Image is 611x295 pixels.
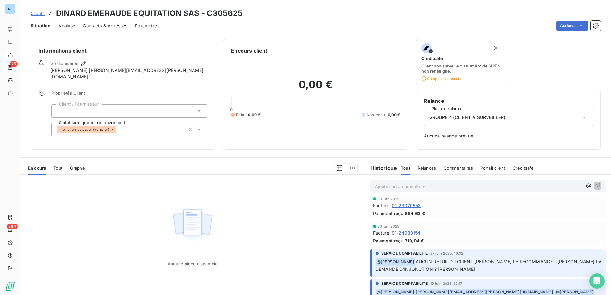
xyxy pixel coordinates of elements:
[50,61,78,66] span: Gestionnaires
[53,165,62,171] span: Tout
[381,281,428,286] span: SERVICE COMPTABILITE
[388,112,400,118] span: 0,00 €
[392,229,421,236] span: 01-24080154
[59,128,109,131] span: injonction de payer (huissier)
[5,4,15,14] div: RB
[172,206,213,245] img: Empty state
[430,282,462,285] span: 19 juin 2025, 12:17
[430,251,464,255] span: 27 juin 2025, 16:32
[248,112,261,118] span: 0,00 €
[31,10,45,17] a: Clients
[57,108,62,114] input: Ajouter une valeur
[416,39,507,85] button: CreditsafeClient non surveillé ou numéro de SIREN non renseigné.Compte déconnecté
[444,165,473,171] span: Commentaires
[28,165,46,171] span: En cours
[230,107,233,112] span: 0
[135,23,159,29] span: Paramètres
[392,202,421,209] span: 01-23070552
[83,23,127,29] span: Contacts & Adresses
[429,114,506,121] span: GROUPE 4 (CLIENT A SURVEILLER)
[424,133,593,139] span: Aucune relance prévue
[373,210,404,217] span: Paiement reçu
[236,112,245,118] span: Échu
[376,259,603,272] span: AUCUN RETUR DU CLIENT [PERSON_NAME] LE RECOMMANDE - [PERSON_NAME] LA DEMANDE D'INJONCTION ? [PERS...
[5,281,15,291] img: Logo LeanPay
[421,63,501,74] span: Client non surveillé ou numéro de SIREN non renseigné.
[373,202,390,209] span: Facture :
[405,237,424,244] span: 719,04 €
[405,210,425,217] span: 884,62 €
[58,23,75,29] span: Analyse
[589,273,605,289] div: Open Intercom Messenger
[31,11,45,16] span: Clients
[377,224,400,228] span: 30 juin 2025
[424,97,593,105] h6: Relance
[116,127,122,132] input: Ajouter une valeur
[556,21,588,31] button: Actions
[39,47,207,54] h6: Informations client
[481,165,505,171] span: Portail client
[373,229,390,236] span: Facture :
[7,224,18,229] span: +99
[376,258,415,266] span: @ [PERSON_NAME]
[421,56,443,61] span: Creditsafe
[231,78,400,97] h2: 0,00 €
[50,67,207,80] span: [PERSON_NAME] [PERSON_NAME][EMAIL_ADDRESS][PERSON_NAME][DOMAIN_NAME]
[56,8,242,19] h3: DINARD EMERAUDE EQUITATION SAS - C305625
[513,165,534,171] span: Creditsafe
[377,197,400,201] span: 30 juin 2025
[365,164,397,172] h6: Historique
[373,237,404,244] span: Paiement reçu
[381,250,428,256] span: SERVICE COMPTABILITE
[421,76,461,81] span: Compte déconnecté
[10,61,18,67] span: 25
[418,165,436,171] span: Relances
[231,47,267,54] h6: Encours client
[70,165,85,171] span: Graphe
[367,112,385,118] span: Non-échu
[31,23,51,29] span: Situation
[51,90,207,99] span: Propriétés Client
[401,165,410,171] span: Tout
[168,261,218,266] span: Aucune pièce disponible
